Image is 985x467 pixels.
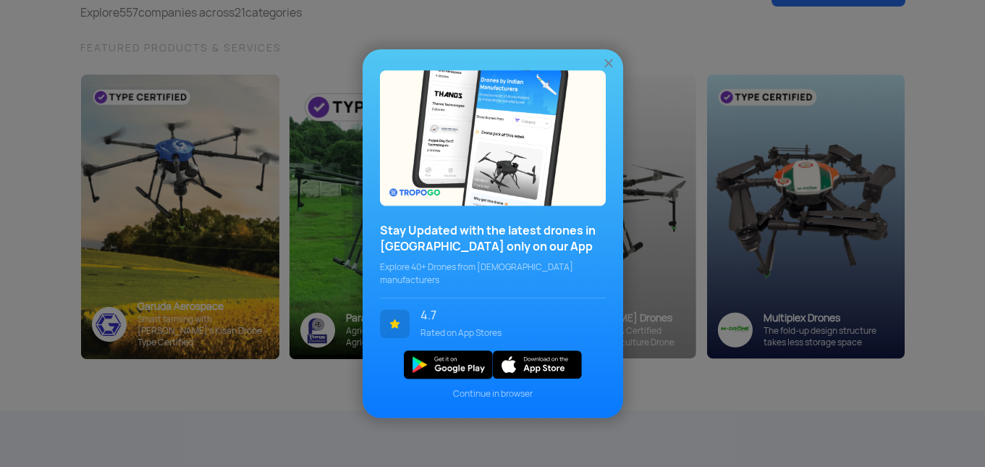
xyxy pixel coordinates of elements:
img: bg_popupecosystem.png [380,70,606,206]
span: Rated on App Stores [420,327,595,340]
span: 4.7 [420,309,595,322]
h3: Stay Updated with the latest drones in [GEOGRAPHIC_DATA] only on our App [380,223,606,255]
img: ic_star.svg [380,309,410,338]
img: ic_close.png [601,56,616,70]
span: Continue in browser [380,387,606,400]
img: ios_new.svg [493,350,582,379]
img: img_playstore.png [404,350,493,379]
span: Explore 40+ Drones from [DEMOGRAPHIC_DATA] manufacturers [380,261,606,287]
